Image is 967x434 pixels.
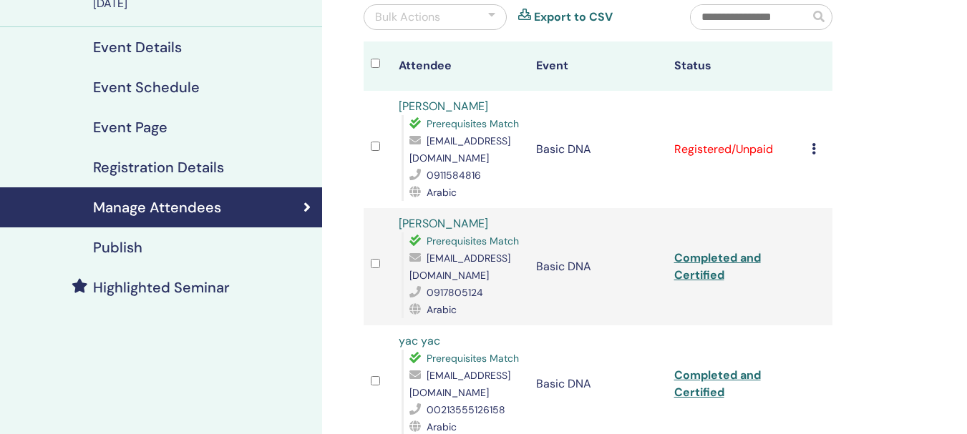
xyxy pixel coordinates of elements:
h4: Registration Details [93,159,224,176]
td: Basic DNA [529,91,667,208]
a: Export to CSV [534,9,613,26]
span: [EMAIL_ADDRESS][DOMAIN_NAME] [409,134,510,164]
h4: Event Page [93,119,167,136]
a: [PERSON_NAME] [399,99,488,114]
span: Prerequisites Match [427,352,519,365]
span: Prerequisites Match [427,117,519,130]
a: yac yac [399,333,440,348]
span: Arabic [427,303,457,316]
th: Status [667,41,805,91]
span: Prerequisites Match [427,235,519,247]
span: [EMAIL_ADDRESS][DOMAIN_NAME] [409,252,510,282]
h4: Event Schedule [93,79,200,96]
th: Event [529,41,667,91]
span: 0911584816 [427,169,481,182]
a: Completed and Certified [674,250,761,282]
th: Attendee [392,41,530,91]
a: Completed and Certified [674,368,761,400]
h4: Publish [93,239,142,256]
div: Bulk Actions [375,9,440,26]
span: Arabic [427,420,457,433]
a: [PERSON_NAME] [399,216,488,231]
td: Basic DNA [529,208,667,325]
h4: Highlighted Seminar [93,279,230,296]
span: 0917805124 [427,286,483,299]
span: Arabic [427,186,457,199]
h4: Manage Attendees [93,199,221,216]
span: [EMAIL_ADDRESS][DOMAIN_NAME] [409,369,510,399]
span: 00213555126158 [427,403,505,416]
h4: Event Details [93,39,182,56]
